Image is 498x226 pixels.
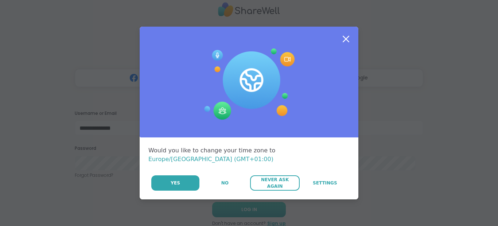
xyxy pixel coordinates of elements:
span: No [221,180,229,186]
span: Never Ask Again [254,176,296,190]
button: Yes [151,175,199,191]
a: Settings [300,175,350,191]
img: Session Experience [203,48,295,120]
button: Never Ask Again [250,175,299,191]
div: Would you like to change your time zone to [148,146,350,164]
span: Europe/[GEOGRAPHIC_DATA] (GMT+01:00) [148,156,273,163]
span: Settings [313,180,337,186]
span: Yes [171,180,180,186]
button: No [200,175,249,191]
